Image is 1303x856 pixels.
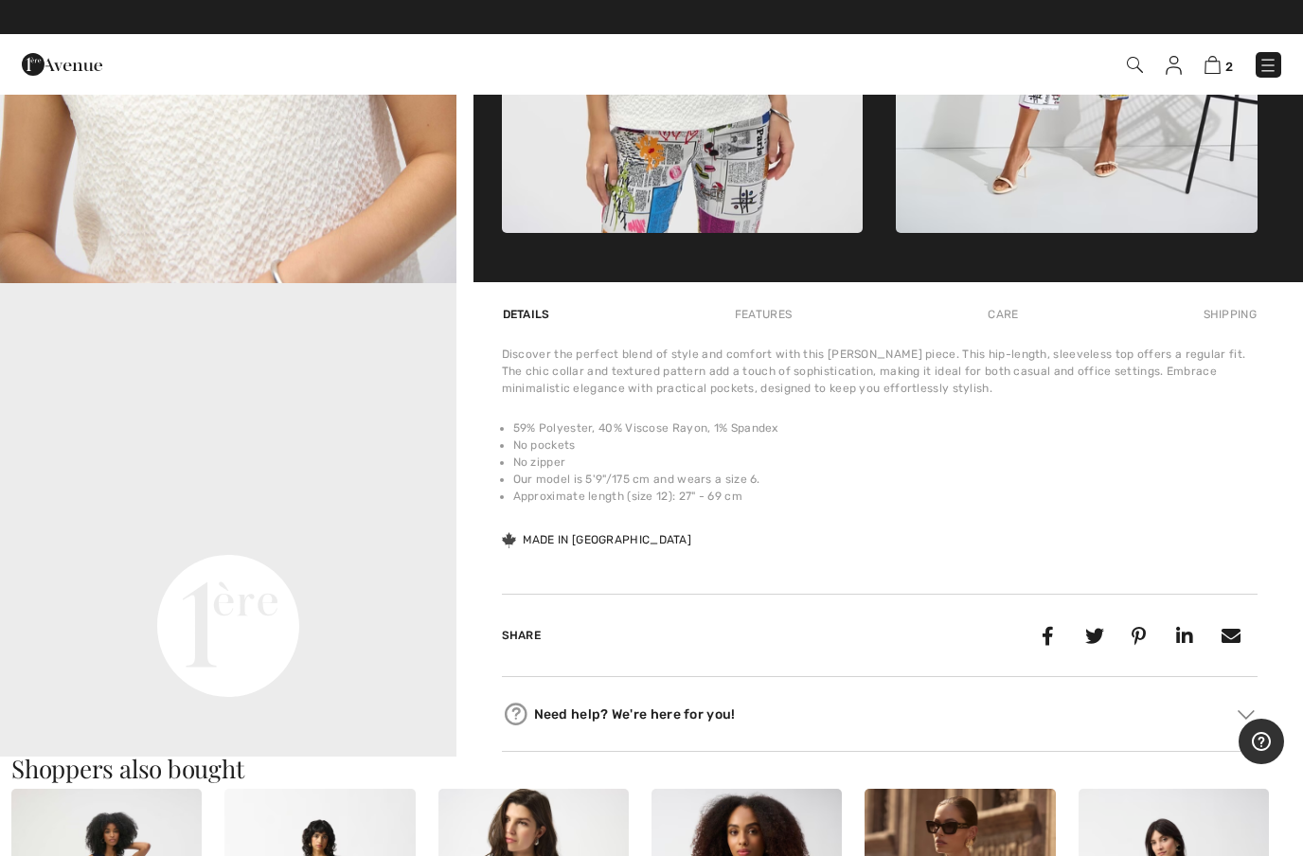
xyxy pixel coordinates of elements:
img: Arrow2.svg [1238,710,1255,720]
div: Features [719,297,808,331]
li: No zipper [513,454,1258,471]
a: 1ère Avenue [22,54,102,72]
span: 2 [1225,60,1233,74]
a: 2 [1205,53,1233,76]
h3: Shoppers also bought [11,757,1292,781]
div: Details [502,297,555,331]
img: 1ère Avenue [22,45,102,83]
div: Need help? We're here for you! [502,700,1258,728]
li: 59% Polyester, 40% Viscose Rayon, 1% Spandex [513,419,1258,437]
div: Discover the perfect blend of style and comfort with this [PERSON_NAME] piece. This hip-length, s... [502,346,1258,397]
div: Shipping [1199,297,1258,331]
li: Our model is 5'9"/175 cm and wears a size 6. [513,471,1258,488]
div: Made in [GEOGRAPHIC_DATA] [502,531,692,548]
img: Shopping Bag [1205,56,1221,74]
img: Menu [1258,56,1277,75]
li: No pockets [513,437,1258,454]
img: Search [1127,57,1143,73]
img: My Info [1166,56,1182,75]
li: Approximate length (size 12): 27" - 69 cm [513,488,1258,505]
span: Share [502,629,542,642]
iframe: Opens a widget where you can find more information [1239,719,1284,766]
div: Care [972,297,1034,331]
